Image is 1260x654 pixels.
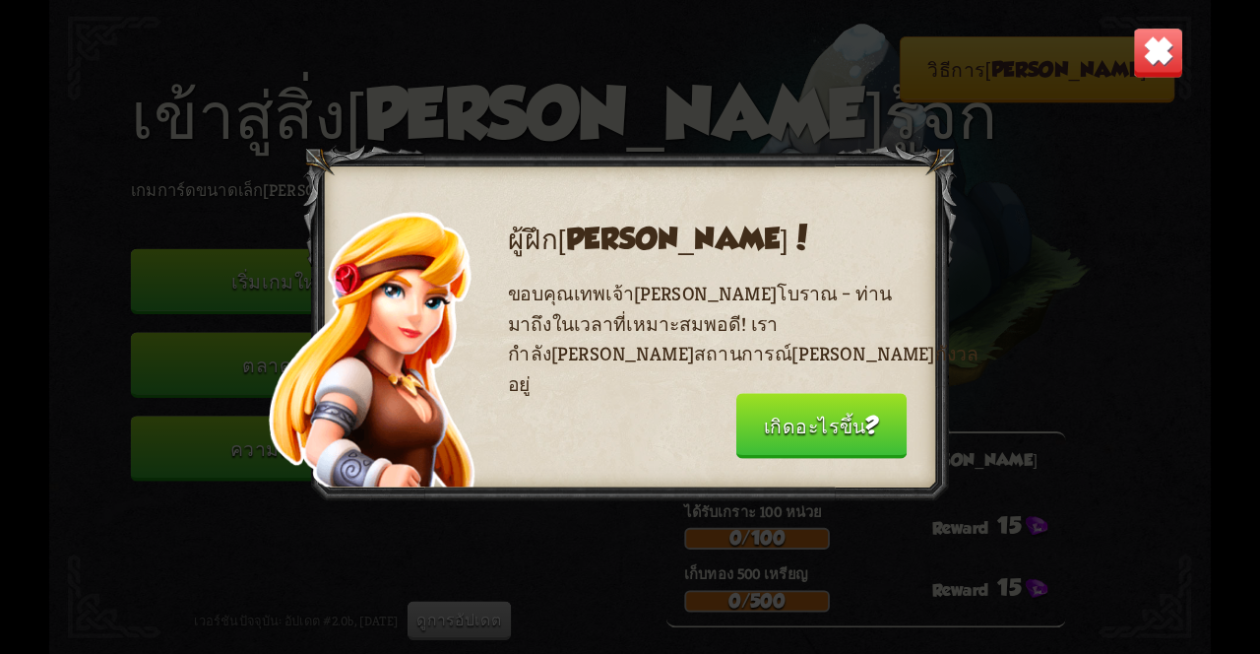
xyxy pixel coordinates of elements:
button: เกิดอะไรขึ้น? [736,393,907,458]
font: เกิดอะไรขึ้น? [764,415,880,438]
img: Close_Button.png [1133,28,1184,79]
font: ผู้ฝึก[PERSON_NAME]! [508,222,810,255]
img: Arya.png [267,210,475,487]
font: ขอบคุณเทพเจ้า[PERSON_NAME]โบราณ – ท่านมาถึงในเวลาที่เหมาะสมพอดี! เรากำลัง[PERSON_NAME]สถานการณ์[P... [508,283,979,396]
